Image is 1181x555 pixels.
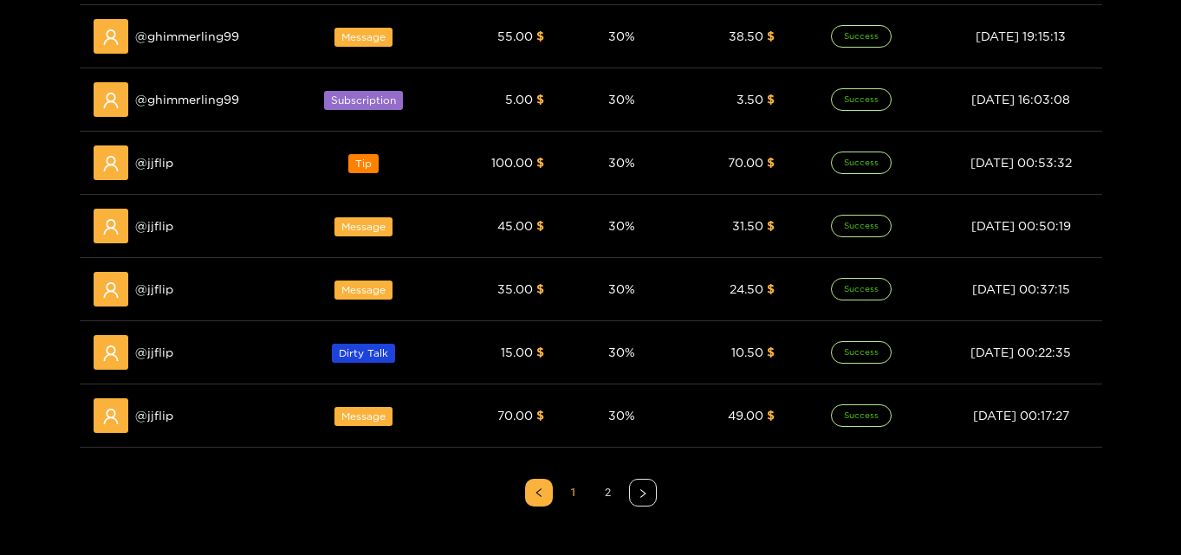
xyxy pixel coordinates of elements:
[970,156,1072,169] span: [DATE] 00:53:32
[767,219,775,232] span: $
[767,345,775,358] span: $
[831,404,892,427] span: Success
[560,479,587,507] li: 1
[767,156,775,169] span: $
[536,219,544,232] span: $
[135,90,239,109] span: @ ghimmerling99
[608,219,635,232] span: 30 %
[973,409,1069,422] span: [DATE] 00:17:27
[536,29,544,42] span: $
[831,215,892,237] span: Success
[831,341,892,364] span: Success
[608,345,635,358] span: 30 %
[536,409,544,422] span: $
[102,218,120,236] span: user
[970,345,1071,358] span: [DATE] 00:22:35
[102,29,120,46] span: user
[767,93,775,106] span: $
[831,25,892,48] span: Success
[730,282,763,295] span: 24.50
[976,29,1066,42] span: [DATE] 19:15:13
[594,479,622,507] li: 2
[135,216,173,236] span: @ jjflip
[608,282,635,295] span: 30 %
[831,88,892,111] span: Success
[324,91,403,110] span: Subscription
[334,28,393,47] span: Message
[536,93,544,106] span: $
[729,29,763,42] span: 38.50
[728,156,763,169] span: 70.00
[334,407,393,426] span: Message
[831,278,892,300] span: Success
[102,345,120,362] span: user
[608,29,635,42] span: 30 %
[135,280,173,299] span: @ jjflip
[102,155,120,172] span: user
[732,219,763,232] span: 31.50
[831,152,892,174] span: Success
[497,29,533,42] span: 55.00
[497,409,533,422] span: 70.00
[491,156,533,169] span: 100.00
[332,344,395,363] span: Dirty Talk
[767,282,775,295] span: $
[608,156,635,169] span: 30 %
[135,406,173,425] span: @ jjflip
[497,282,533,295] span: 35.00
[497,219,533,232] span: 45.00
[135,153,173,172] span: @ jjflip
[135,343,173,362] span: @ jjflip
[102,92,120,109] span: user
[728,409,763,422] span: 49.00
[638,488,648,499] span: right
[608,93,635,106] span: 30 %
[767,29,775,42] span: $
[102,408,120,425] span: user
[737,93,763,106] span: 3.50
[534,487,544,498] span: left
[102,281,120,299] span: user
[608,409,635,422] span: 30 %
[536,282,544,295] span: $
[971,93,1070,106] span: [DATE] 16:03:08
[971,219,1071,232] span: [DATE] 00:50:19
[595,480,621,506] a: 2
[501,345,533,358] span: 15.00
[135,27,239,46] span: @ ghimmerling99
[767,409,775,422] span: $
[536,156,544,169] span: $
[525,479,553,507] li: Previous Page
[334,217,393,236] span: Message
[348,154,379,173] span: Tip
[972,282,1070,295] span: [DATE] 00:37:15
[629,479,657,507] button: right
[536,345,544,358] span: $
[561,480,587,506] a: 1
[731,345,763,358] span: 10.50
[505,93,533,106] span: 5.00
[525,479,553,507] button: left
[334,281,393,300] span: Message
[629,479,657,507] li: Next Page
